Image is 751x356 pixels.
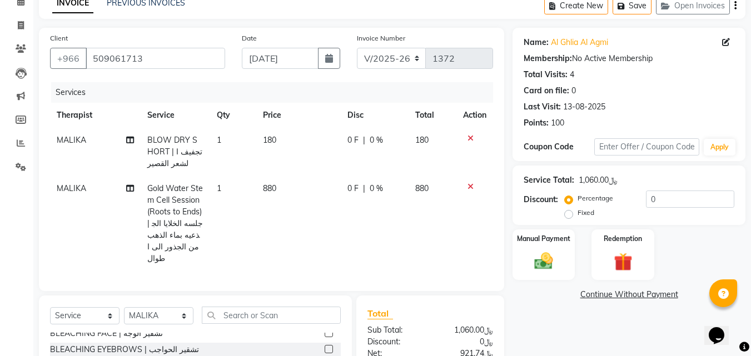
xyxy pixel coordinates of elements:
[202,307,341,324] input: Search or Scan
[456,103,493,128] th: Action
[571,85,576,97] div: 0
[50,48,87,69] button: +966
[367,308,393,319] span: Total
[524,117,549,129] div: Points:
[341,103,409,128] th: Disc
[263,183,276,193] span: 880
[370,183,383,194] span: 0 %
[359,336,430,348] div: Discount:
[210,103,256,128] th: Qty
[415,183,429,193] span: 880
[517,234,570,244] label: Manual Payment
[50,103,141,128] th: Therapist
[524,53,734,64] div: No Active Membership
[86,48,225,69] input: Search by Name/Mobile/Email/Code
[363,183,365,194] span: |
[347,183,359,194] span: 0 F
[551,117,564,129] div: 100
[263,135,276,145] span: 180
[524,69,568,81] div: Total Visits:
[524,174,574,186] div: Service Total:
[578,193,613,203] label: Percentage
[570,69,574,81] div: 4
[57,135,86,145] span: MALIKA
[57,183,86,193] span: MALIKA
[524,101,561,113] div: Last Visit:
[594,138,699,156] input: Enter Offer / Coupon Code
[604,234,642,244] label: Redemption
[515,289,743,300] a: Continue Without Payment
[256,103,341,128] th: Price
[430,324,501,336] div: ﷼1,060.00
[524,85,569,97] div: Card on file:
[50,344,199,355] div: BLEACHING EYEBROWS | تشقير الحواجب
[551,37,608,48] a: Al Ghlia Al Agmi
[524,141,594,153] div: Coupon Code
[147,183,203,263] span: Gold Water Stem Cell Session (Roots to Ends) | جلسه الخلايا الجذعيه بماء الذهب من الجذور الى اطوال
[578,208,594,218] label: Fixed
[409,103,456,128] th: Total
[347,134,359,146] span: 0 F
[242,33,257,43] label: Date
[147,135,202,168] span: BLOW DRY SHORT | تجفيف الشعر القصير
[217,135,221,145] span: 1
[704,312,740,345] iframe: chat widget
[524,194,558,205] div: Discount:
[359,324,430,336] div: Sub Total:
[529,250,559,272] img: _cash.svg
[524,53,572,64] div: Membership:
[50,328,163,339] div: BLEACHING FACE | تشقير الوجة
[563,101,605,113] div: 13-08-2025
[50,33,68,43] label: Client
[415,135,429,145] span: 180
[704,139,735,156] button: Apply
[357,33,405,43] label: Invoice Number
[608,250,638,273] img: _gift.svg
[217,183,221,193] span: 1
[141,103,210,128] th: Service
[51,82,501,103] div: Services
[363,134,365,146] span: |
[370,134,383,146] span: 0 %
[524,37,549,48] div: Name:
[579,174,618,186] div: ﷼1,060.00
[430,336,501,348] div: ﷼0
